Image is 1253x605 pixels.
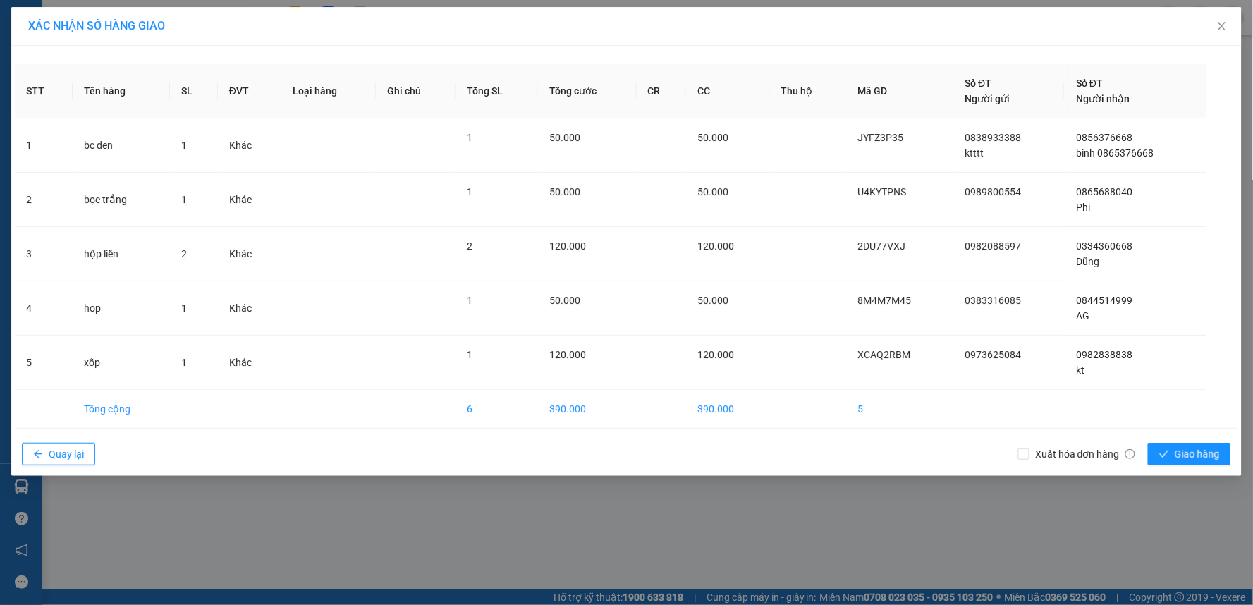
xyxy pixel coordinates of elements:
[857,186,906,197] span: U4KYTPNS
[181,248,187,259] span: 2
[538,390,637,429] td: 390.000
[697,240,734,252] span: 120.000
[965,78,992,89] span: Số ĐT
[1175,446,1220,462] span: Giao hàng
[218,173,281,227] td: Khác
[1076,295,1132,306] span: 0844514999
[73,227,170,281] td: hộp liền
[73,64,170,118] th: Tên hàng
[1076,256,1099,267] span: Dũng
[965,349,1022,360] span: 0973625084
[456,390,538,429] td: 6
[15,173,73,227] td: 2
[770,64,847,118] th: Thu hộ
[965,240,1022,252] span: 0982088597
[15,64,73,118] th: STT
[1125,449,1135,459] span: info-circle
[181,302,187,314] span: 1
[218,227,281,281] td: Khác
[181,194,187,205] span: 1
[1076,202,1090,213] span: Phi
[49,446,84,462] span: Quay lại
[467,240,472,252] span: 2
[218,64,281,118] th: ĐVT
[857,295,911,306] span: 8M4M7M45
[637,64,687,118] th: CR
[1076,147,1154,159] span: binh 0865376668
[686,390,769,429] td: 390.000
[549,186,580,197] span: 50.000
[1159,449,1169,460] span: check
[697,186,728,197] span: 50.000
[73,336,170,390] td: xốp
[1076,240,1132,252] span: 0334360668
[1216,20,1228,32] span: close
[1076,310,1089,322] span: AG
[22,443,95,465] button: arrow-leftQuay lại
[1076,78,1103,89] span: Số ĐT
[1148,443,1231,465] button: checkGiao hàng
[549,240,586,252] span: 120.000
[218,336,281,390] td: Khác
[857,349,910,360] span: XCAQ2RBM
[1076,93,1130,104] span: Người nhận
[1029,446,1141,462] span: Xuất hóa đơn hàng
[965,132,1022,143] span: 0838933388
[697,132,728,143] span: 50.000
[1076,132,1132,143] span: 0856376668
[965,147,984,159] span: ktttt
[73,118,170,173] td: bc den
[467,186,472,197] span: 1
[73,173,170,227] td: bọc trắng
[1202,7,1242,47] button: Close
[181,140,187,151] span: 1
[697,295,728,306] span: 50.000
[181,357,187,368] span: 1
[846,64,953,118] th: Mã GD
[965,186,1022,197] span: 0989800554
[538,64,637,118] th: Tổng cước
[549,132,580,143] span: 50.000
[376,64,456,118] th: Ghi chú
[1076,349,1132,360] span: 0982838838
[170,64,218,118] th: SL
[73,390,170,429] td: Tổng cộng
[1076,186,1132,197] span: 0865688040
[281,64,376,118] th: Loại hàng
[549,295,580,306] span: 50.000
[857,132,903,143] span: JYFZ3P35
[846,390,953,429] td: 5
[965,295,1022,306] span: 0383316085
[857,240,905,252] span: 2DU77VXJ
[15,281,73,336] td: 4
[15,118,73,173] td: 1
[33,449,43,460] span: arrow-left
[965,93,1010,104] span: Người gửi
[15,227,73,281] td: 3
[467,132,472,143] span: 1
[467,349,472,360] span: 1
[28,19,165,32] span: XÁC NHẬN SỐ HÀNG GIAO
[467,295,472,306] span: 1
[686,64,769,118] th: CC
[15,336,73,390] td: 5
[456,64,538,118] th: Tổng SL
[218,118,281,173] td: Khác
[73,281,170,336] td: hop
[1076,365,1084,376] span: kt
[697,349,734,360] span: 120.000
[218,281,281,336] td: Khác
[549,349,586,360] span: 120.000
